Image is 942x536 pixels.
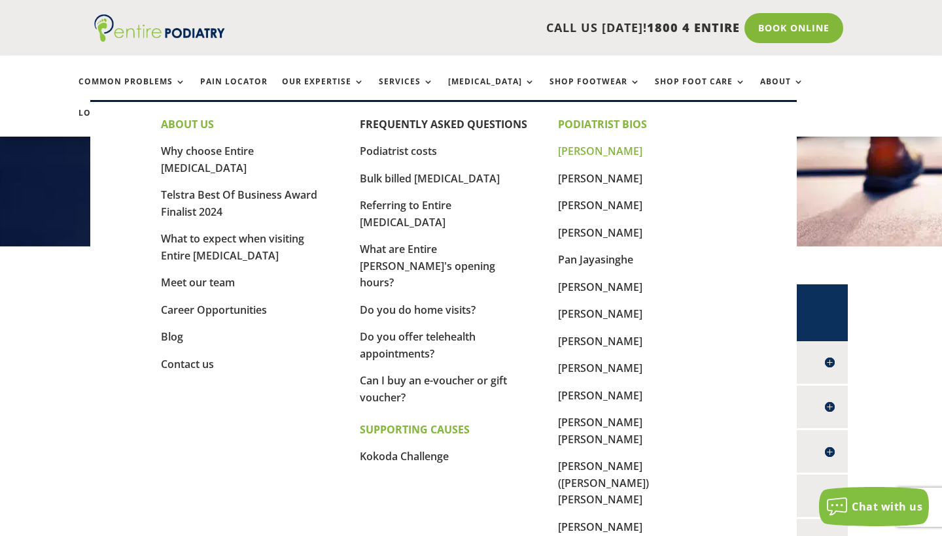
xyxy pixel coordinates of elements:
[558,226,642,240] a: [PERSON_NAME]
[558,117,647,131] strong: PODIATRIST BIOS
[94,14,225,42] img: logo (1)
[360,242,495,290] a: What are Entire [PERSON_NAME]'s opening hours?
[549,77,640,105] a: Shop Footwear
[558,307,642,321] a: [PERSON_NAME]
[379,77,434,105] a: Services
[282,77,364,105] a: Our Expertise
[744,13,843,43] a: Book Online
[161,357,214,371] a: Contact us
[647,20,740,35] span: 1800 4 ENTIRE
[161,117,214,131] strong: ABOUT US
[558,361,642,375] a: [PERSON_NAME]
[558,459,649,507] a: [PERSON_NAME] ([PERSON_NAME]) [PERSON_NAME]
[558,280,642,294] a: [PERSON_NAME]
[448,77,535,105] a: [MEDICAL_DATA]
[360,303,476,317] a: Do you do home visits?
[161,303,267,317] a: Career Opportunities
[852,499,922,514] span: Chat with us
[360,198,451,229] a: Referring to Entire [MEDICAL_DATA]
[655,77,746,105] a: Shop Foot Care
[161,144,254,175] a: Why choose Entire [MEDICAL_DATA]
[558,388,642,403] a: [PERSON_NAME]
[819,487,929,526] button: Chat with us
[161,231,304,263] a: What to expect when visiting Entire [MEDICAL_DATA]
[268,20,740,37] p: CALL US [DATE]!
[161,329,183,344] a: Blog
[78,77,186,105] a: Common Problems
[360,171,500,186] a: Bulk billed [MEDICAL_DATA]
[200,77,268,105] a: Pain Locator
[760,77,804,105] a: About
[360,373,507,405] a: Can I buy an e-voucher or gift voucher?
[360,144,437,158] a: Podiatrist costs
[360,329,476,361] a: Do you offer telehealth appointments?
[558,520,642,534] a: [PERSON_NAME]
[161,275,235,290] a: Meet our team
[360,422,470,437] strong: SUPPORTING CAUSES
[558,171,642,186] a: [PERSON_NAME]
[558,144,642,158] a: [PERSON_NAME]
[360,449,449,463] a: Kokoda Challenge
[94,31,225,44] a: Entire Podiatry
[558,198,642,212] a: [PERSON_NAME]
[360,117,527,131] a: FREQUENTLY ASKED QUESTIONS
[558,334,642,348] a: [PERSON_NAME]
[161,188,317,219] a: Telstra Best Of Business Award Finalist 2024
[558,415,642,446] a: [PERSON_NAME] [PERSON_NAME]
[558,252,633,267] a: Pan Jayasinghe
[78,109,144,137] a: Locations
